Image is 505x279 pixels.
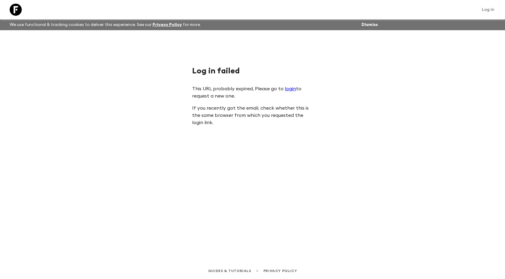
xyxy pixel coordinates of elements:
[360,21,379,29] button: Dismiss
[192,104,313,126] p: If you recently got the email, check whether this is the same browser from which you requested th...
[285,86,296,91] a: login
[478,5,498,14] a: Log in
[263,268,297,274] a: Privacy Policy
[153,23,182,27] a: Privacy Policy
[7,19,203,30] p: We use functional & tracking cookies to deliver this experience. See our for more.
[208,268,251,274] a: Guides & Tutorials
[192,85,313,100] p: This URL probably expired, Please go to to request a new one.
[192,66,313,75] h1: Log in failed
